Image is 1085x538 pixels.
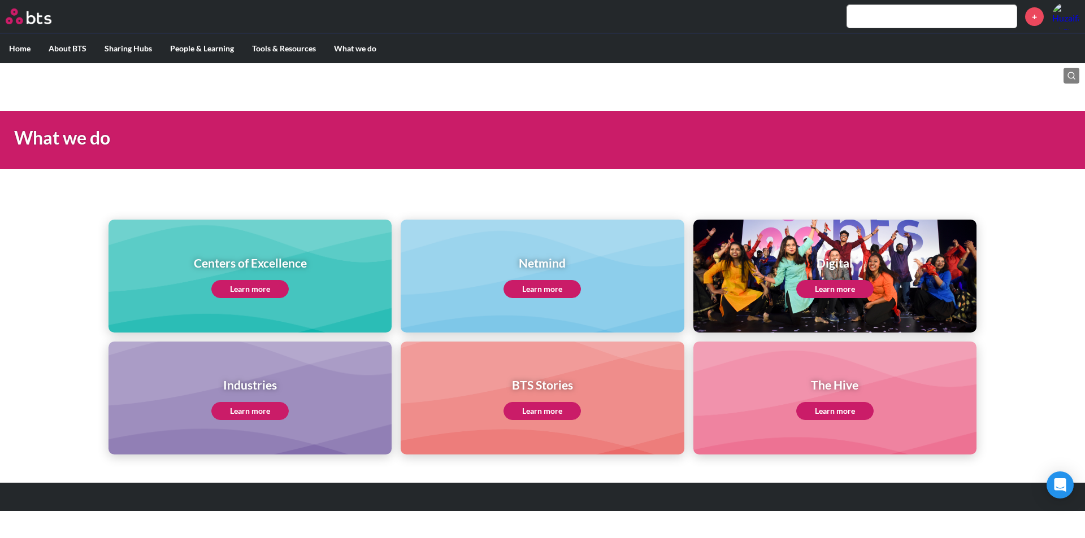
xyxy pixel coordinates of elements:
[504,377,581,393] h1: BTS Stories
[796,402,874,420] a: Learn more
[796,255,874,271] h1: Digital
[211,402,289,420] a: Learn more
[1047,471,1074,498] div: Open Intercom Messenger
[211,280,289,298] a: Learn more
[194,255,307,271] h1: Centers of Excellence
[40,34,96,63] label: About BTS
[1052,3,1079,30] img: Huzaifa Ahmed
[6,8,72,24] a: Go home
[211,377,289,393] h1: Industries
[504,255,581,271] h1: Netmind
[504,402,581,420] a: Learn more
[6,8,51,24] img: BTS Logo
[796,377,874,393] h1: The Hive
[504,280,581,298] a: Learn more
[1025,7,1044,26] a: +
[96,34,161,63] label: Sharing Hubs
[243,34,325,63] label: Tools & Resources
[1052,3,1079,30] a: Profile
[325,34,385,63] label: What we do
[796,280,874,298] a: Learn more
[14,125,754,151] h1: What we do
[161,34,243,63] label: People & Learning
